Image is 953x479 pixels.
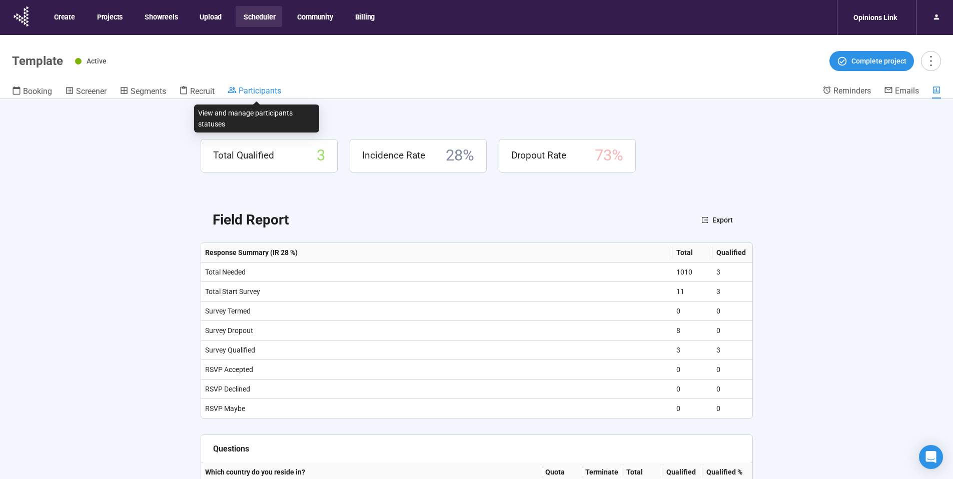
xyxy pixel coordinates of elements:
button: exportExport [693,212,741,228]
span: Export [712,214,733,225]
div: Questions [213,442,740,455]
span: Screener [76,86,107,96]
div: Open Intercom Messenger [919,445,943,469]
span: Survey Dropout [205,326,253,334]
span: Segments [131,86,166,96]
div: View and manage participants statuses [194,104,319,132]
button: Scheduler [236,6,282,27]
td: 0 [672,360,712,379]
button: more [921,51,941,71]
a: Emails [884,85,919,97]
span: Survey Termed [205,307,251,315]
td: 8 [672,321,712,340]
td: 3 [712,282,752,301]
span: Booking [23,86,52,96]
th: Response Summary (IR 28 %) [201,243,672,262]
span: 73 % [595,143,623,168]
td: 3 [712,340,752,360]
a: Recruit [179,85,215,98]
a: Screener [65,85,107,98]
td: 3 [712,262,752,282]
span: Reminders [833,86,871,95]
span: Complete project [851,55,906,66]
span: Survey Qualified [205,346,255,354]
td: 1010 [672,262,712,282]
span: Total Needed [205,268,246,276]
a: Participants [228,85,281,97]
div: Opinions Link [847,8,903,27]
td: 11 [672,282,712,301]
span: Participants [239,86,281,95]
span: export [701,216,708,223]
th: Total [672,243,712,262]
a: Reminders [822,85,871,97]
td: 0 [672,399,712,418]
td: 0 [672,301,712,321]
span: Total Start Survey [205,287,260,295]
th: Qualified [712,243,752,262]
span: RSVP Maybe [205,404,245,412]
span: 3 [317,143,325,168]
td: 0 [712,399,752,418]
td: 3 [672,340,712,360]
td: 0 [712,360,752,379]
h2: Field Report [213,209,289,231]
span: Dropout Rate [511,148,566,163]
button: Projects [89,6,130,27]
span: Active [87,57,107,65]
button: Community [289,6,340,27]
span: 28 % [446,143,474,168]
button: Billing [347,6,382,27]
span: Recruit [190,86,215,96]
button: Create [46,6,82,27]
a: Booking [12,85,52,98]
button: Complete project [829,51,914,71]
span: Total Qualified [213,148,274,163]
span: Emails [895,86,919,95]
td: 0 [712,321,752,340]
td: 0 [672,379,712,399]
span: Incidence Rate [362,148,425,163]
td: 0 [712,379,752,399]
button: Showreels [137,6,185,27]
span: RSVP Accepted [205,365,253,373]
h1: Template [12,54,63,68]
span: RSVP Declined [205,385,250,393]
td: 0 [712,301,752,321]
span: more [924,54,937,67]
button: Upload [192,6,229,27]
a: Segments [120,85,166,98]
